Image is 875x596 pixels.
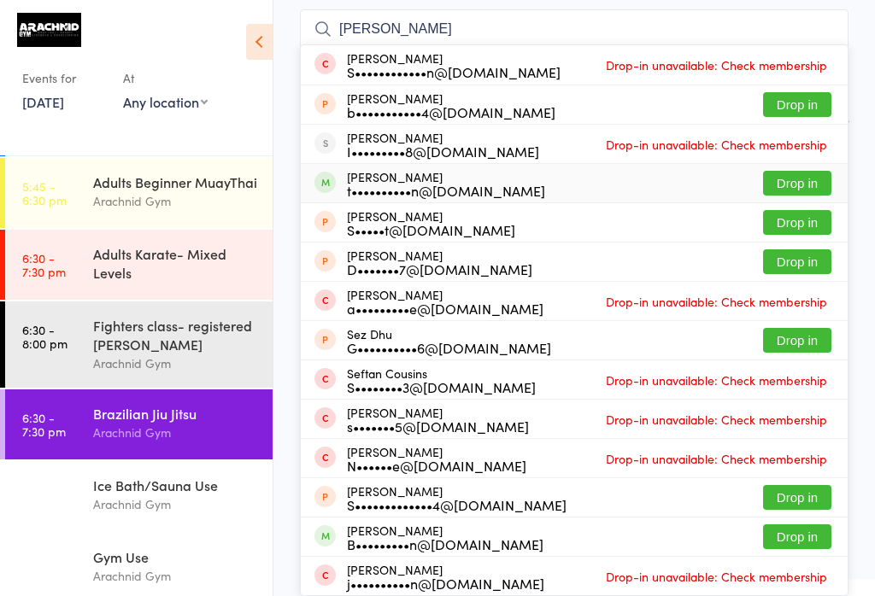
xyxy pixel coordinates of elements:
div: Adults Karate- Mixed Levels [93,244,258,282]
span: Drop-in unavailable: Check membership [602,131,831,157]
time: 9:00 - 10:00 pm [22,554,72,581]
div: Ice Bath/Sauna Use [93,476,258,494]
div: N••••••e@[DOMAIN_NAME] [347,459,526,472]
div: [PERSON_NAME] [347,248,532,276]
span: Drop-in unavailable: Check membership [602,406,831,432]
div: [PERSON_NAME] [347,484,567,511]
time: 6:30 - 7:30 pm [22,411,66,438]
div: [PERSON_NAME] [347,209,515,237]
span: Drop-in unavailable: Check membership [602,289,831,314]
div: At [123,64,208,92]
button: Drop in [763,249,831,274]
button: Drop in [763,171,831,196]
span: Drop-in unavailable: Check membership [602,564,831,589]
button: Drop in [763,92,831,117]
button: Drop in [763,524,831,549]
div: [PERSON_NAME] [347,51,561,79]
div: Adults Beginner MuayThai [93,172,258,191]
div: S••••••••••••n@[DOMAIN_NAME] [347,65,561,79]
div: B•••••••••n@[DOMAIN_NAME] [347,537,543,551]
div: Sez Dhu [347,327,551,354]
div: D•••••••7@[DOMAIN_NAME] [347,262,532,276]
div: [PERSON_NAME] [347,131,539,158]
div: [PERSON_NAME] [347,563,544,590]
div: Arachnid Gym [93,354,258,373]
span: Drop-in unavailable: Check membership [602,52,831,78]
div: [PERSON_NAME] [347,170,545,197]
div: Events for [22,64,106,92]
div: t••••••••••n@[DOMAIN_NAME] [347,184,545,197]
div: G••••••••••6@[DOMAIN_NAME] [347,341,551,354]
a: 6:30 -8:00 pmFighters class- registered [PERSON_NAME]Arachnid Gym [5,301,273,388]
button: Drop in [763,328,831,353]
div: Arachnid Gym [93,423,258,442]
div: b•••••••••••4@[DOMAIN_NAME] [347,105,555,119]
time: 6:30 - 8:00 pm [22,323,68,350]
div: s•••••••5@[DOMAIN_NAME] [347,419,529,433]
div: a•••••••••e@[DOMAIN_NAME] [347,301,543,315]
div: S•••••••••••••4@[DOMAIN_NAME] [347,498,567,511]
div: [PERSON_NAME] [347,91,555,119]
div: [PERSON_NAME] [347,288,543,315]
input: Search [300,9,849,49]
div: [PERSON_NAME] [347,406,529,433]
div: S••••••••3@[DOMAIN_NAME] [347,380,536,394]
div: Fighters class- registered [PERSON_NAME] [93,316,258,354]
div: [PERSON_NAME] [347,445,526,472]
button: Drop in [763,485,831,510]
time: 6:30 - 7:30 pm [22,251,66,278]
a: 5:45 -6:30 pmAdults Beginner MuayThaiArachnid Gym [5,158,273,228]
button: Drop in [763,210,831,235]
a: 6:30 -7:30 pmBrazilian Jiu JitsuArachnid Gym [5,389,273,459]
a: [DATE] [22,92,64,111]
time: 9:00 - 10:00 pm [22,482,72,510]
div: Seftan Cousins [347,366,536,394]
div: [PERSON_NAME] [347,523,543,551]
span: Drop-in unavailable: Check membership [602,367,831,393]
div: Arachnid Gym [93,566,258,586]
div: Brazilian Jiu Jitsu [93,404,258,423]
img: Arachnid Gym [17,13,81,47]
div: Any location [123,92,208,111]
div: Gym Use [93,547,258,566]
span: Drop-in unavailable: Check membership [602,446,831,471]
a: 6:30 -7:30 pmAdults Karate- Mixed Levels [5,230,273,300]
a: 9:00 -10:00 pmIce Bath/Sauna UseArachnid Gym [5,461,273,531]
div: S•••••t@[DOMAIN_NAME] [347,223,515,237]
div: j••••••••••n@[DOMAIN_NAME] [347,576,544,590]
time: 5:45 - 6:30 pm [22,179,67,207]
div: I•••••••••8@[DOMAIN_NAME] [347,144,539,158]
div: Arachnid Gym [93,494,258,514]
div: Arachnid Gym [93,191,258,211]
